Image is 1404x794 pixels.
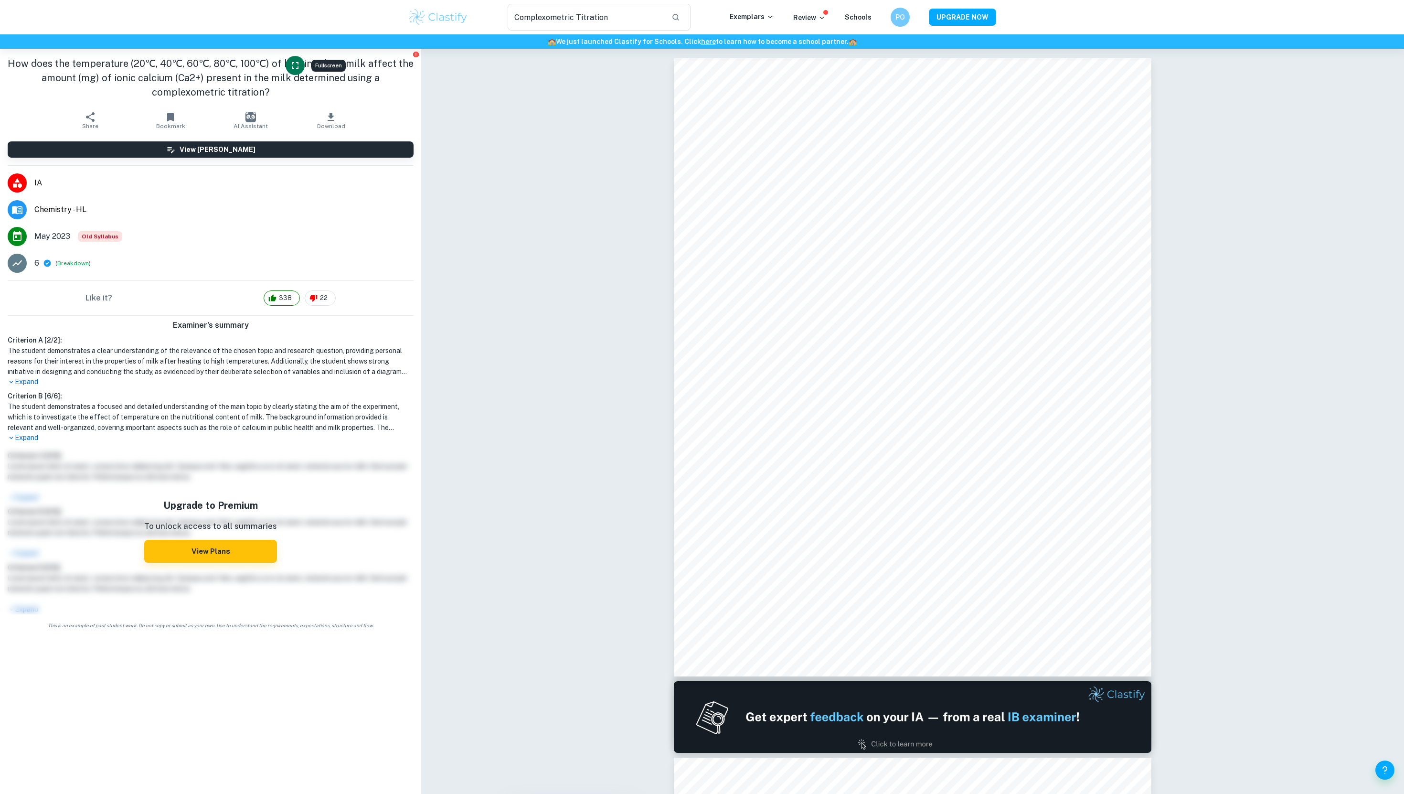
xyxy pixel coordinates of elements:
span: AI Assistant [234,123,268,129]
h6: View [PERSON_NAME] [180,144,255,155]
span: 338 [274,293,297,303]
h6: Criterion B [ 6 / 6 ]: [8,391,414,401]
div: 22 [305,290,336,306]
button: Fullscreen [286,56,305,75]
span: Share [82,123,98,129]
a: here [701,38,716,45]
span: This is an example of past student work. Do not copy or submit as your own. Use to understand the... [4,622,417,629]
h6: Criterion A [ 2 / 2 ]: [8,335,414,345]
p: To unlock access to all summaries [144,520,277,533]
span: 🏫 [548,38,556,45]
h5: Upgrade to Premium [144,498,277,513]
h1: The student demonstrates a clear understanding of the relevance of the chosen topic and research ... [8,345,414,377]
button: View Plans [144,540,277,563]
button: Breakdown [57,259,89,268]
h6: We just launched Clastify for Schools. Click to learn how to become a school partner. [2,36,1402,47]
button: Report issue [412,51,419,58]
img: Clastify logo [408,8,468,27]
span: Download [317,123,345,129]
div: Fullscreen [311,60,346,72]
p: 6 [34,258,39,269]
button: Help and Feedback [1375,761,1394,780]
div: 338 [264,290,300,306]
p: Expand [8,377,414,387]
input: Search for any exemplars... [508,4,664,31]
a: Schools [845,13,872,21]
button: Download [291,107,371,134]
button: View [PERSON_NAME] [8,141,414,158]
span: 22 [315,293,333,303]
p: Expand [8,433,414,443]
div: Starting from the May 2025 session, the Chemistry IA requirements have changed. It's OK to refer ... [78,231,122,242]
h6: PO [895,12,906,22]
span: May 2023 [34,231,70,242]
h1: The student demonstrates a focused and detailed understanding of the main topic by clearly statin... [8,401,414,433]
h1: How does the temperature (20℃, 40℃, 60℃, 80℃, 100℃) of heating dairy milk affect the amount (mg) ... [8,56,414,99]
button: Bookmark [130,107,211,134]
p: Exemplars [730,11,774,22]
span: ( ) [55,259,91,268]
span: IA [34,177,414,189]
p: Review [793,12,826,23]
img: Ad [674,681,1151,753]
button: UPGRADE NOW [929,9,996,26]
button: PO [891,8,910,27]
button: AI Assistant [211,107,291,134]
span: Bookmark [156,123,185,129]
span: Old Syllabus [78,231,122,242]
span: Chemistry - HL [34,204,414,215]
span: 🏫 [849,38,857,45]
h6: Examiner's summary [4,320,417,331]
img: AI Assistant [245,112,256,122]
h6: Like it? [85,292,112,304]
button: Share [50,107,130,134]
